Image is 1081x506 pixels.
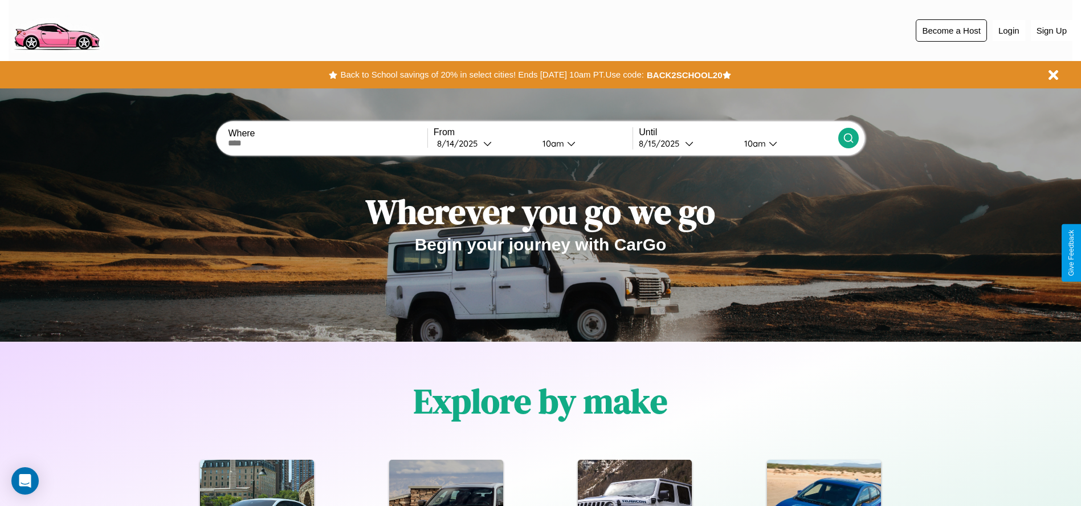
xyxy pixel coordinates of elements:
[647,70,723,80] b: BACK2SCHOOL20
[434,127,633,137] label: From
[639,127,838,137] label: Until
[993,20,1025,41] button: Login
[9,6,104,53] img: logo
[11,467,39,495] div: Open Intercom Messenger
[414,378,667,424] h1: Explore by make
[537,138,567,149] div: 10am
[1031,20,1072,41] button: Sign Up
[1067,230,1075,276] div: Give Feedback
[337,67,646,83] button: Back to School savings of 20% in select cities! Ends [DATE] 10am PT.Use code:
[434,137,533,149] button: 8/14/2025
[437,138,483,149] div: 8 / 14 / 2025
[228,128,427,139] label: Where
[916,19,987,42] button: Become a Host
[739,138,769,149] div: 10am
[735,137,838,149] button: 10am
[639,138,685,149] div: 8 / 15 / 2025
[533,137,633,149] button: 10am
